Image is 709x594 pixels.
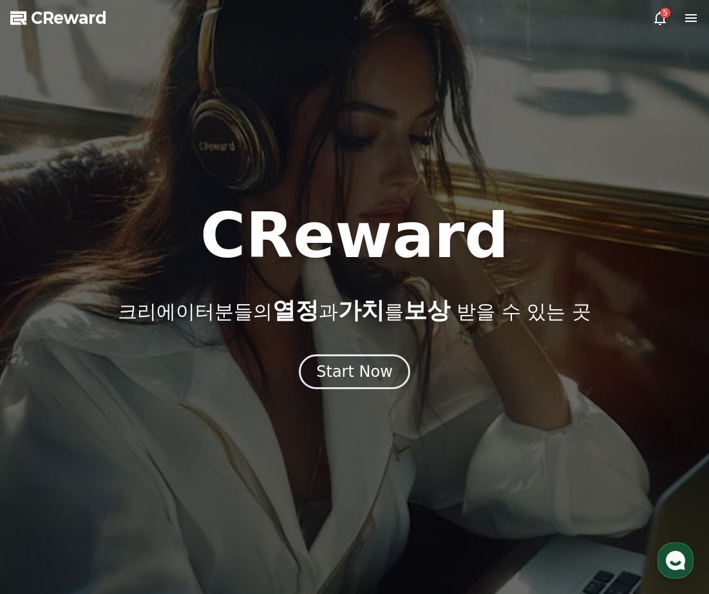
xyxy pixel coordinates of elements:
[660,8,670,18] div: 5
[299,354,410,389] button: Start Now
[299,367,410,379] a: Start Now
[272,297,319,323] span: 열정
[10,8,107,28] a: CReward
[200,205,509,267] h1: CReward
[118,298,591,323] p: 크리에이터분들의 과 를 받을 수 있는 곳
[31,8,107,28] span: CReward
[316,361,393,382] div: Start Now
[338,297,384,323] span: 가치
[652,10,668,26] a: 5
[404,297,450,323] span: 보상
